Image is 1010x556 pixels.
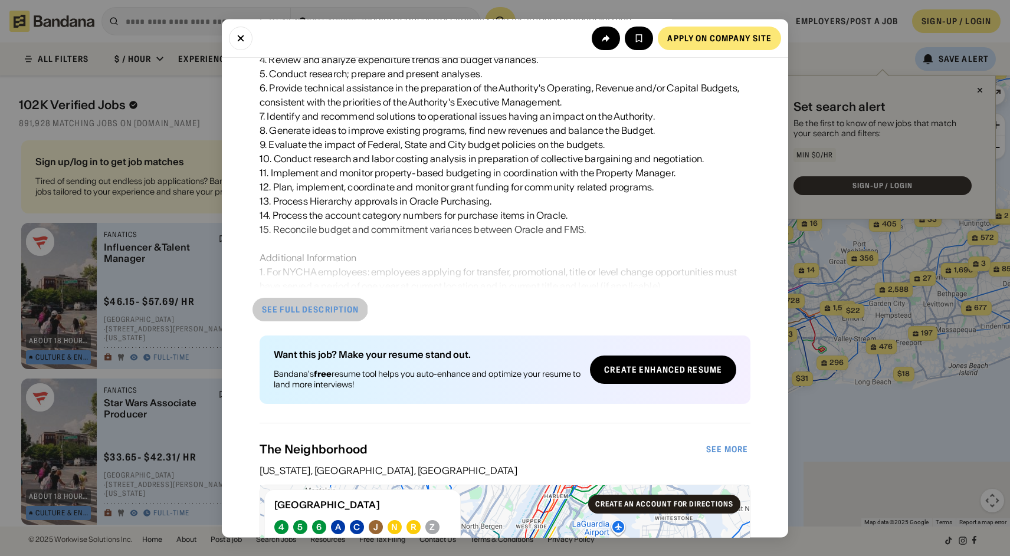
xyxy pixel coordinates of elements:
[229,26,252,50] button: Close
[667,34,772,42] div: Apply on company site
[274,369,581,390] div: Bandana's resume tool helps you auto-enhance and optimize your resume to land more interviews!
[316,522,322,532] div: 6
[260,466,750,476] div: [US_STATE], [GEOGRAPHIC_DATA], [GEOGRAPHIC_DATA]
[335,522,341,532] div: A
[353,522,360,532] div: C
[278,522,284,532] div: 4
[391,522,398,532] div: N
[260,443,704,457] div: The Neighborhood
[595,501,733,508] div: Create an account for directions
[604,366,722,374] div: Create Enhanced Resume
[429,522,435,532] div: Z
[411,522,417,532] div: R
[297,522,303,532] div: 5
[274,500,451,511] div: [GEOGRAPHIC_DATA]
[314,369,332,379] b: free
[373,522,378,532] div: J
[706,446,748,454] div: See more
[274,350,581,359] div: Want this job? Make your resume stand out.
[697,438,757,462] a: See more
[262,305,359,314] div: See full description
